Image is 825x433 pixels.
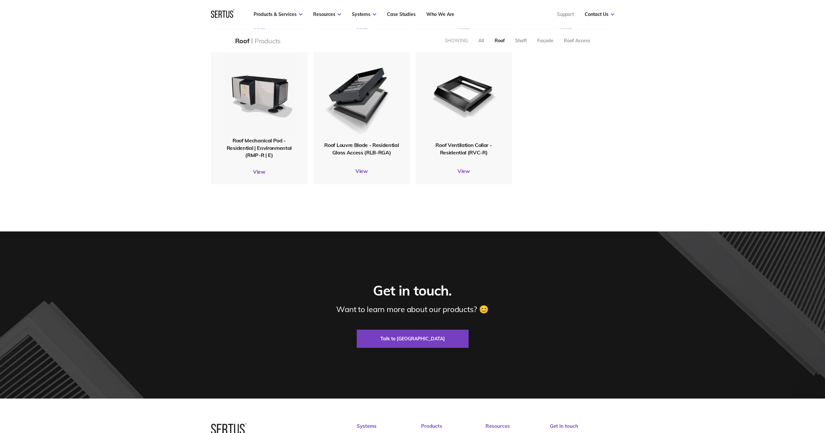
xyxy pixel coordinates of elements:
span: Roof Mechanical Pod - Residential | Environmental (RMP-R | E) [227,137,292,158]
a: View [416,168,512,174]
span: Roof Louvre Blade - Residential Glass Access (RLB-RGA) [324,142,399,155]
div: Roof [495,38,505,44]
a: Case Studies [387,11,416,17]
div: All [478,38,484,44]
a: Who We Are [426,11,454,17]
div: Showing: [445,38,469,44]
div: Façade [537,38,553,44]
a: Contact Us [585,11,614,17]
div: Get in touch. [373,282,452,299]
div: Shaft [515,38,527,44]
a: Resources [313,11,341,17]
span: Roof Ventilation Collar - Residential (RVC-R) [435,142,492,155]
div: Products [255,37,281,45]
div: Want to learn more about our products? 😊 [336,304,488,314]
div: Roof Access [564,38,590,44]
a: Products & Services [254,11,302,17]
a: Talk to [GEOGRAPHIC_DATA] [357,330,469,348]
a: Support [557,11,574,17]
a: View [211,168,308,175]
a: Systems [352,11,376,17]
div: Roof [235,37,249,45]
a: View [313,168,410,174]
